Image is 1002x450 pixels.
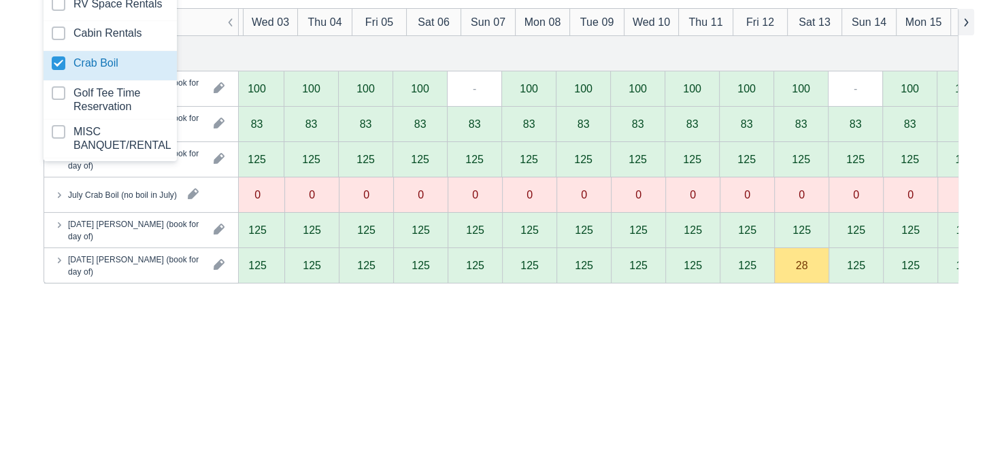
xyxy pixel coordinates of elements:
[523,118,535,129] div: 83
[575,224,593,235] div: 125
[357,260,375,271] div: 125
[799,14,831,30] div: Sat 13
[248,154,266,165] div: 125
[629,260,648,271] div: 125
[852,14,886,30] div: Sun 14
[575,260,593,271] div: 125
[471,14,505,30] div: Sun 07
[411,83,429,94] div: 100
[469,118,481,129] div: 83
[251,118,263,129] div: 83
[905,14,942,30] div: Mon 15
[850,118,862,129] div: 83
[303,260,321,271] div: 125
[632,118,644,129] div: 83
[309,189,315,200] div: 0
[68,218,203,242] div: [DATE] [PERSON_NAME] (book for day of)
[901,154,919,165] div: 125
[473,80,476,97] div: -
[955,83,973,94] div: 100
[252,14,289,30] div: Wed 03
[578,118,590,129] div: 83
[904,118,916,129] div: 83
[799,189,805,200] div: 0
[68,253,203,277] div: [DATE] [PERSON_NAME] (book for day of)
[574,83,592,94] div: 100
[629,154,647,165] div: 125
[741,118,753,129] div: 83
[901,83,919,94] div: 100
[854,80,857,97] div: -
[68,188,177,201] div: July Crab Boil (no boil in July)
[520,154,538,165] div: 125
[574,154,592,165] div: 125
[73,125,171,152] div: MISC BANQUET/RENTAL
[305,118,318,129] div: 83
[412,224,430,235] div: 125
[307,14,341,30] div: Thu 04
[68,147,203,171] div: [DATE] [PERSON_NAME] (book for day of)
[527,189,533,200] div: 0
[795,118,807,129] div: 83
[853,189,859,200] div: 0
[686,118,699,129] div: 83
[520,83,538,94] div: 100
[901,224,920,235] div: 125
[581,189,587,200] div: 0
[633,14,670,30] div: Wed 10
[411,154,429,165] div: 125
[303,224,321,235] div: 125
[466,260,484,271] div: 125
[414,118,427,129] div: 83
[248,260,267,271] div: 125
[737,83,756,94] div: 100
[738,260,756,271] div: 125
[792,224,811,235] div: 125
[365,14,393,30] div: Fri 05
[688,14,722,30] div: Thu 11
[792,154,810,165] div: 125
[847,260,865,271] div: 125
[956,224,974,235] div: 125
[520,224,539,235] div: 125
[792,83,810,94] div: 100
[684,260,702,271] div: 125
[472,189,478,200] div: 0
[737,154,756,165] div: 125
[357,224,375,235] div: 125
[363,189,369,200] div: 0
[738,224,756,235] div: 125
[690,189,696,200] div: 0
[412,260,430,271] div: 125
[956,260,974,271] div: 125
[356,154,375,165] div: 125
[302,154,320,165] div: 125
[847,224,865,235] div: 125
[907,189,914,200] div: 0
[465,154,484,165] div: 125
[356,83,375,94] div: 100
[302,83,320,94] div: 100
[520,260,539,271] div: 125
[580,14,614,30] div: Tue 09
[955,154,973,165] div: 125
[524,14,561,30] div: Mon 08
[629,83,647,94] div: 100
[901,260,920,271] div: 125
[360,118,372,129] div: 83
[796,260,808,271] div: 28
[746,14,774,30] div: Fri 12
[418,14,450,30] div: Sat 06
[683,154,701,165] div: 125
[254,189,261,200] div: 0
[744,189,750,200] div: 0
[684,224,702,235] div: 125
[683,83,701,94] div: 100
[248,83,266,94] div: 100
[635,189,641,200] div: 0
[248,224,267,235] div: 125
[629,224,648,235] div: 125
[466,224,484,235] div: 125
[418,189,424,200] div: 0
[846,154,865,165] div: 125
